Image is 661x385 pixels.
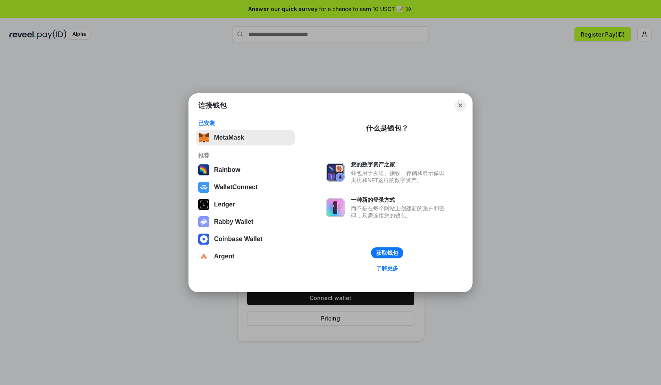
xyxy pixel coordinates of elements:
[376,249,398,256] div: 获取钱包
[351,169,449,184] div: 钱包用于发送、接收、存储和显示像以太坊和NFT这样的数字资产。
[198,152,292,159] div: 推荐
[196,130,295,146] button: MetaMask
[196,214,295,230] button: Rabby Wallet
[351,161,449,168] div: 您的数字资产之家
[214,166,240,173] div: Rainbow
[198,101,227,110] h1: 连接钱包
[214,184,258,191] div: WalletConnect
[198,216,209,227] img: svg+xml,%3Csvg%20xmlns%3D%22http%3A%2F%2Fwww.w3.org%2F2000%2Fsvg%22%20fill%3D%22none%22%20viewBox...
[351,205,449,219] div: 而不是在每个网站上创建新的账户和密码，只需连接您的钱包。
[214,236,262,243] div: Coinbase Wallet
[214,253,234,260] div: Argent
[196,162,295,178] button: Rainbow
[326,198,345,217] img: svg+xml,%3Csvg%20xmlns%3D%22http%3A%2F%2Fwww.w3.org%2F2000%2Fsvg%22%20fill%3D%22none%22%20viewBox...
[214,218,253,225] div: Rabby Wallet
[198,234,209,245] img: svg+xml,%3Csvg%20width%3D%2228%22%20height%3D%2228%22%20viewBox%3D%220%200%2028%2028%22%20fill%3D...
[198,120,292,127] div: 已安装
[326,163,345,182] img: svg+xml,%3Csvg%20xmlns%3D%22http%3A%2F%2Fwww.w3.org%2F2000%2Fsvg%22%20fill%3D%22none%22%20viewBox...
[455,100,466,111] button: Close
[198,251,209,262] img: svg+xml,%3Csvg%20width%3D%2228%22%20height%3D%2228%22%20viewBox%3D%220%200%2028%2028%22%20fill%3D...
[366,123,408,133] div: 什么是钱包？
[196,197,295,212] button: Ledger
[198,132,209,143] img: svg+xml,%3Csvg%20fill%3D%22none%22%20height%3D%2233%22%20viewBox%3D%220%200%2035%2033%22%20width%...
[376,265,398,272] div: 了解更多
[198,164,209,175] img: svg+xml,%3Csvg%20width%3D%22120%22%20height%3D%22120%22%20viewBox%3D%220%200%20120%20120%22%20fil...
[371,263,403,273] a: 了解更多
[371,247,403,258] button: 获取钱包
[198,199,209,210] img: svg+xml,%3Csvg%20xmlns%3D%22http%3A%2F%2Fwww.w3.org%2F2000%2Fsvg%22%20width%3D%2228%22%20height%3...
[196,249,295,264] button: Argent
[196,231,295,247] button: Coinbase Wallet
[214,201,235,208] div: Ledger
[214,134,244,141] div: MetaMask
[198,182,209,193] img: svg+xml,%3Csvg%20width%3D%2228%22%20height%3D%2228%22%20viewBox%3D%220%200%2028%2028%22%20fill%3D...
[351,196,449,203] div: 一种新的登录方式
[196,179,295,195] button: WalletConnect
